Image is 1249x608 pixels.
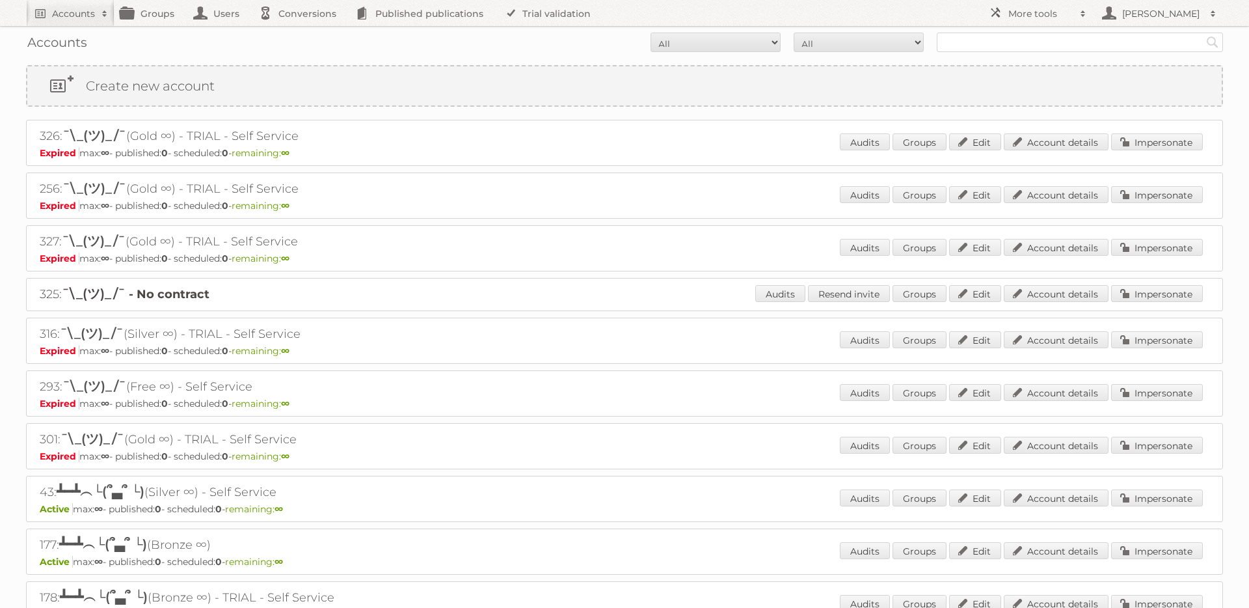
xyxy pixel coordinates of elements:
[40,398,79,409] span: Expired
[949,437,1001,454] a: Edit
[281,398,289,409] strong: ∞
[281,253,289,264] strong: ∞
[949,331,1001,348] a: Edit
[232,147,289,159] span: remaining:
[275,503,283,515] strong: ∞
[1004,542,1108,559] a: Account details
[101,200,109,212] strong: ∞
[40,147,1209,159] p: max: - published: - scheduled: -
[40,147,79,159] span: Expired
[62,286,126,301] span: ¯\_(ツ)_/¯
[222,200,228,212] strong: 0
[949,239,1001,256] a: Edit
[40,287,209,301] a: 325:¯\_(ツ)_/¯ - No contract
[52,7,95,20] h2: Accounts
[60,589,148,605] span: ┻━┻︵└(՞▃՞ └)
[1004,384,1108,401] a: Account details
[40,588,495,607] h2: 178: (Bronze ∞) - TRIAL - Self Service
[893,331,947,348] a: Groups
[232,200,289,212] span: remaining:
[893,239,947,256] a: Groups
[60,431,124,447] span: ¯\_(ツ)_/¯
[840,186,890,203] a: Audits
[275,556,283,568] strong: ∞
[949,490,1001,506] a: Edit
[40,200,79,212] span: Expired
[232,345,289,357] span: remaining:
[40,556,1209,568] p: max: - published: - scheduled: -
[40,253,1209,264] p: max: - published: - scheduled: -
[94,503,103,515] strong: ∞
[101,398,109,409] strong: ∞
[40,180,495,199] h2: 256: (Gold ∞) - TRIAL - Self Service
[101,345,109,357] strong: ∞
[94,556,103,568] strong: ∞
[232,450,289,462] span: remaining:
[161,147,168,159] strong: 0
[1004,285,1108,302] a: Account details
[949,186,1001,203] a: Edit
[62,378,126,394] span: ¯\_(ツ)_/¯
[840,490,890,506] a: Audits
[40,536,495,555] h2: 177: (Bronze ∞)
[840,384,890,401] a: Audits
[62,128,126,143] span: ¯\_(ツ)_/¯
[40,450,79,462] span: Expired
[840,437,890,454] a: Audits
[755,285,805,302] a: Audits
[1008,7,1073,20] h2: More tools
[1004,437,1108,454] a: Account details
[161,345,168,357] strong: 0
[161,450,168,462] strong: 0
[893,384,947,401] a: Groups
[1111,384,1203,401] a: Impersonate
[893,490,947,506] a: Groups
[40,345,1209,357] p: max: - published: - scheduled: -
[840,542,890,559] a: Audits
[40,253,79,264] span: Expired
[893,437,947,454] a: Groups
[949,542,1001,559] a: Edit
[893,285,947,302] a: Groups
[215,556,222,568] strong: 0
[1111,490,1203,506] a: Impersonate
[893,186,947,203] a: Groups
[840,133,890,150] a: Audits
[281,200,289,212] strong: ∞
[27,66,1222,105] a: Create new account
[225,556,283,568] span: remaining:
[40,450,1209,462] p: max: - published: - scheduled: -
[1111,437,1203,454] a: Impersonate
[225,503,283,515] span: remaining:
[40,345,79,357] span: Expired
[222,345,228,357] strong: 0
[155,556,161,568] strong: 0
[59,536,147,552] span: ┻━┻︵└(՞▃՞ └)
[1004,490,1108,506] a: Account details
[60,325,124,341] span: ¯\_(ツ)_/¯
[1111,133,1203,150] a: Impersonate
[222,253,228,264] strong: 0
[62,233,126,249] span: ¯\_(ツ)_/¯
[161,200,168,212] strong: 0
[1111,186,1203,203] a: Impersonate
[281,345,289,357] strong: ∞
[949,285,1001,302] a: Edit
[281,147,289,159] strong: ∞
[40,556,73,568] span: Active
[40,200,1209,212] p: max: - published: - scheduled: -
[40,325,495,344] h2: 316: (Silver ∞) - TRIAL - Self Service
[1111,285,1203,302] a: Impersonate
[155,503,161,515] strong: 0
[893,542,947,559] a: Groups
[1004,239,1108,256] a: Account details
[1004,331,1108,348] a: Account details
[40,378,495,396] h2: 293: (Free ∞) - Self Service
[40,127,495,146] h2: 326: (Gold ∞) - TRIAL - Self Service
[40,430,495,449] h2: 301: (Gold ∞) - TRIAL - Self Service
[1111,331,1203,348] a: Impersonate
[57,484,144,499] span: ┻━┻︵└(՞▃՞ └)
[222,147,228,159] strong: 0
[101,147,109,159] strong: ∞
[232,398,289,409] span: remaining:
